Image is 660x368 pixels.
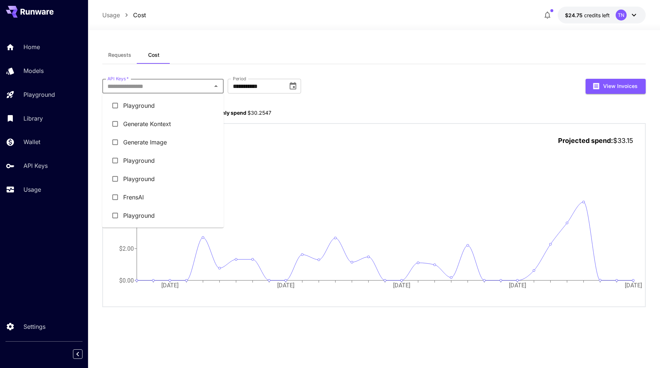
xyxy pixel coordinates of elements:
[393,282,410,289] tspan: [DATE]
[247,110,271,116] span: $30.2547
[78,347,88,361] div: Collapse sidebar
[584,12,610,18] span: credits left
[102,11,120,19] a: Usage
[23,322,45,331] p: Settings
[565,11,610,19] div: $24.74908
[277,282,294,289] tspan: [DATE]
[102,188,224,206] li: FrensAI
[613,137,633,144] span: $33.15
[133,11,146,19] a: Cost
[102,11,146,19] nav: breadcrumb
[23,43,40,51] p: Home
[586,82,646,89] a: View Invoices
[586,79,646,94] button: View Invoices
[509,282,526,289] tspan: [DATE]
[625,282,642,289] tspan: [DATE]
[558,137,613,144] span: Projected spend:
[211,81,221,91] button: Close
[119,277,134,284] tspan: $0.00
[23,114,43,123] p: Library
[102,115,224,133] li: Generate Kontext
[108,52,131,58] span: Requests
[148,52,159,58] span: Cost
[23,161,48,170] p: API Keys
[102,133,224,151] li: Generate Image
[195,110,246,116] span: Total monthly spend
[23,137,40,146] p: Wallet
[616,10,627,21] div: TN
[102,206,224,225] li: Playground
[23,66,44,75] p: Models
[73,349,82,359] button: Collapse sidebar
[107,76,129,82] label: API Keys
[286,79,300,93] button: Choose date, selected date is Aug 1, 2025
[23,185,41,194] p: Usage
[233,76,246,82] label: Period
[119,245,134,252] tspan: $2.00
[161,282,179,289] tspan: [DATE]
[102,170,224,188] li: Playground
[565,12,584,18] span: $24.75
[102,96,224,115] li: Playground
[102,151,224,170] li: Playground
[558,7,646,23] button: $24.74908TN
[23,90,55,99] p: Playground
